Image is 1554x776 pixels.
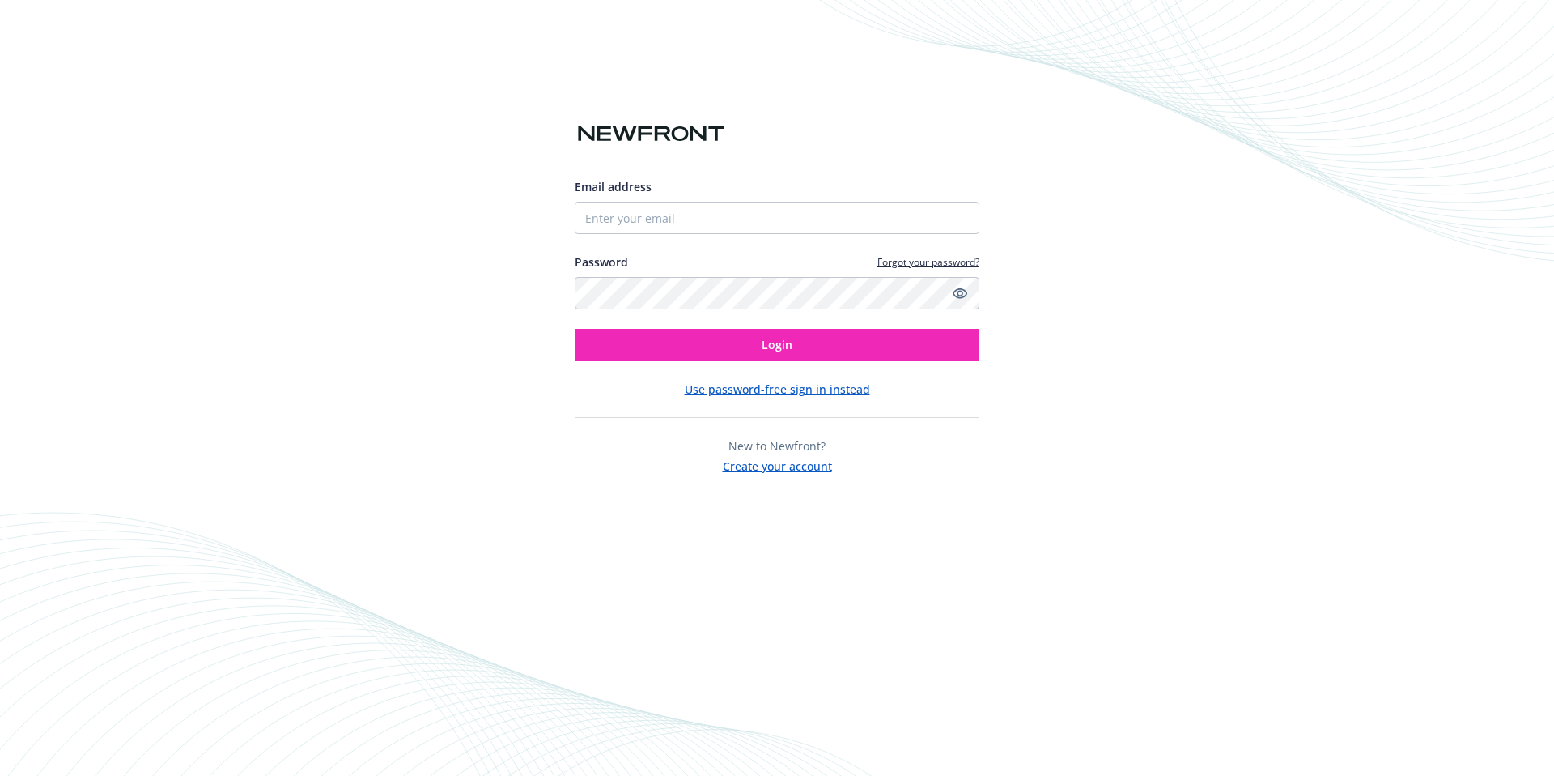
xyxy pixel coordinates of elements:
[575,202,979,234] input: Enter your email
[575,277,979,309] input: Enter your password
[685,381,870,398] button: Use password-free sign in instead
[575,179,652,194] span: Email address
[575,120,728,148] img: Newfront logo
[575,254,628,271] label: Password
[728,438,826,454] span: New to Newfront?
[950,284,970,303] a: Show password
[723,454,832,475] button: Create your account
[762,337,792,352] span: Login
[877,255,979,269] a: Forgot your password?
[575,329,979,361] button: Login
